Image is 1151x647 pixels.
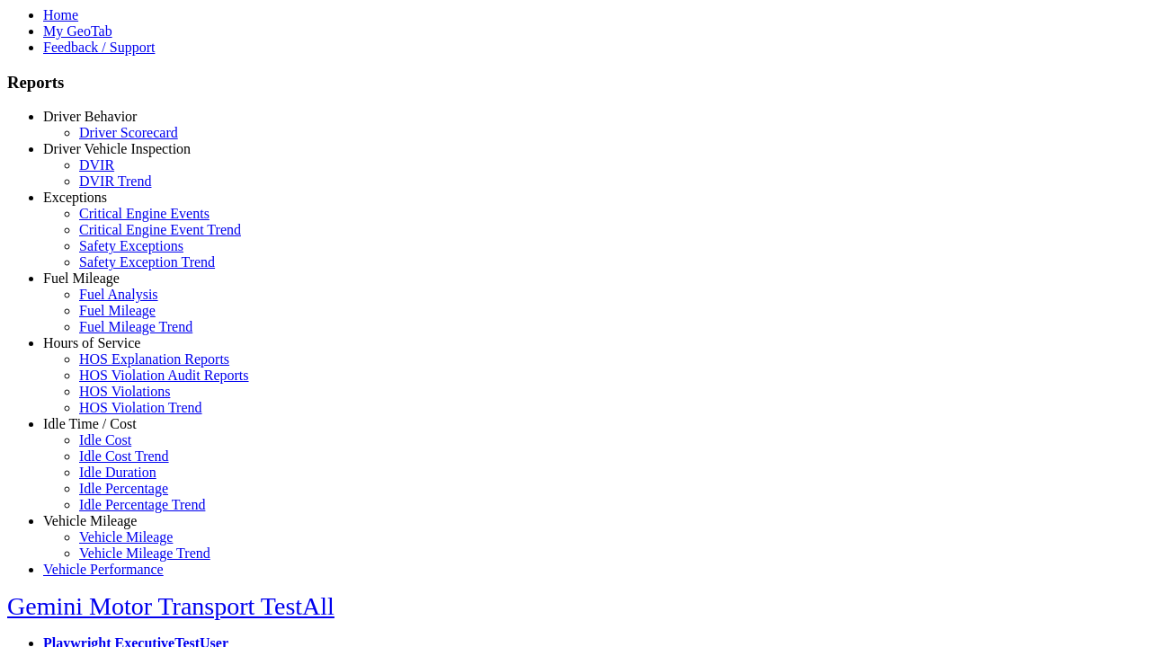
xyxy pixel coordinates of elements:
a: HOS Violation Audit Reports [79,368,249,383]
h3: Reports [7,73,1144,93]
a: Fuel Analysis [79,287,158,302]
a: My GeoTab [43,23,112,39]
a: Critical Engine Event Trend [79,222,241,237]
a: Idle Cost Trend [79,448,169,464]
a: Driver Vehicle Inspection [43,141,191,156]
a: Vehicle Performance [43,562,164,577]
a: Fuel Mileage [43,270,120,286]
a: Fuel Mileage Trend [79,319,192,334]
a: Gemini Motor Transport TestAll [7,592,335,620]
a: Idle Cost [79,432,131,448]
a: Hours of Service [43,335,140,350]
a: HOS Explanation Reports [79,351,229,367]
a: DVIR [79,157,114,173]
a: Feedback / Support [43,40,155,55]
a: Critical Engine Events [79,206,210,221]
a: Idle Percentage [79,481,168,496]
a: Idle Duration [79,465,156,480]
a: Fuel Mileage [79,303,156,318]
a: Safety Exception Trend [79,254,215,270]
a: Vehicle Mileage [79,529,173,545]
a: Exceptions [43,190,107,205]
a: Driver Behavior [43,109,137,124]
a: Vehicle Mileage [43,513,137,528]
a: HOS Violations [79,384,170,399]
a: Idle Time / Cost [43,416,137,431]
a: Driver Scorecard [79,125,178,140]
a: Home [43,7,78,22]
a: Vehicle Mileage Trend [79,545,210,561]
a: HOS Violation Trend [79,400,202,415]
a: Safety Exceptions [79,238,183,253]
a: Idle Percentage Trend [79,497,205,512]
a: DVIR Trend [79,173,151,189]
